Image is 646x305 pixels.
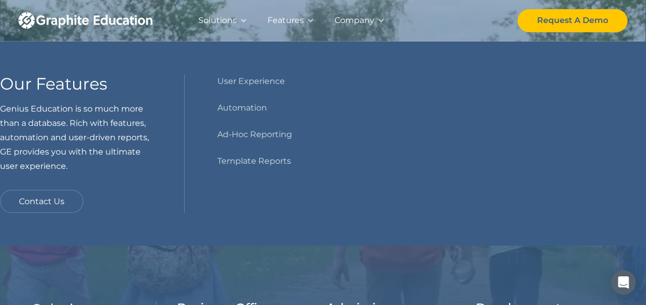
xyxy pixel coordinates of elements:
div: Company [335,13,374,28]
a: Ad-Hoc Reporting [217,127,292,142]
a: Automation [217,101,267,115]
div: Features [268,13,304,28]
div: Solutions [198,13,237,28]
div: Open Intercom Messenger [611,270,636,295]
div: Request A Demo [537,13,608,28]
a: Template Reports [217,154,291,168]
a: Request A Demo [518,9,628,32]
div: Contact Us [19,194,64,209]
a: User Experience [217,74,285,89]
